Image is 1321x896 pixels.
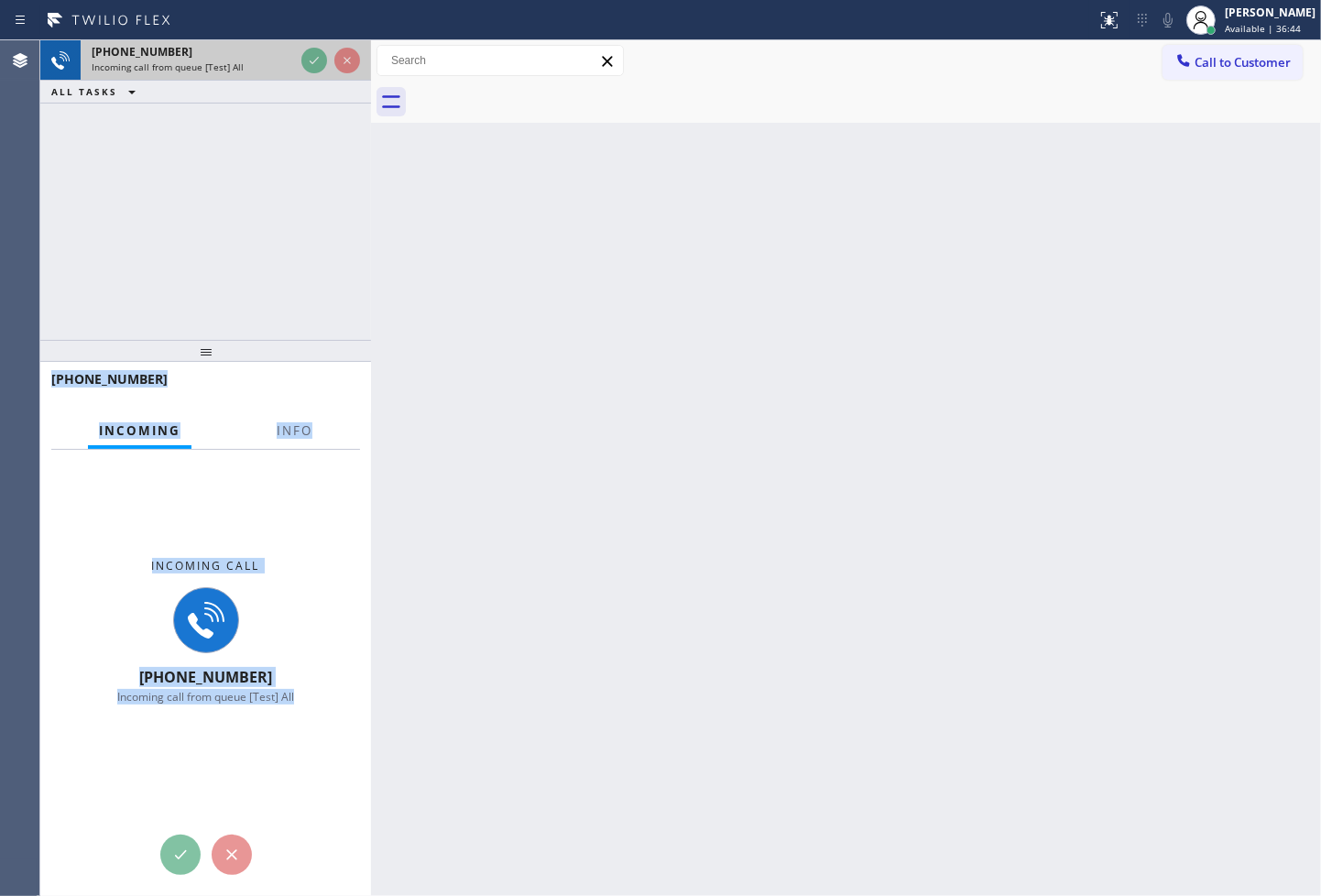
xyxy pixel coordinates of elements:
[377,46,623,75] input: Search
[1163,45,1303,80] button: Call to Customer
[160,835,201,875] button: Accept
[92,60,244,73] span: Incoming call from queue [Test] All
[117,689,294,705] span: Incoming call from queue [Test] All
[212,835,252,875] button: Reject
[1195,54,1291,71] span: Call to Customer
[152,558,260,574] span: Incoming call
[51,370,168,388] span: [PHONE_NUMBER]
[301,48,327,73] button: Accept
[99,422,180,439] span: Incoming
[40,81,154,103] button: ALL TASKS
[334,48,360,73] button: Reject
[51,85,117,98] span: ALL TASKS
[1225,5,1316,20] div: [PERSON_NAME]
[1155,7,1181,33] button: Mute
[88,413,191,449] button: Incoming
[1225,22,1301,35] span: Available | 36:44
[92,44,192,60] span: [PHONE_NUMBER]
[277,422,312,439] span: Info
[266,413,323,449] button: Info
[139,667,272,687] span: [PHONE_NUMBER]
